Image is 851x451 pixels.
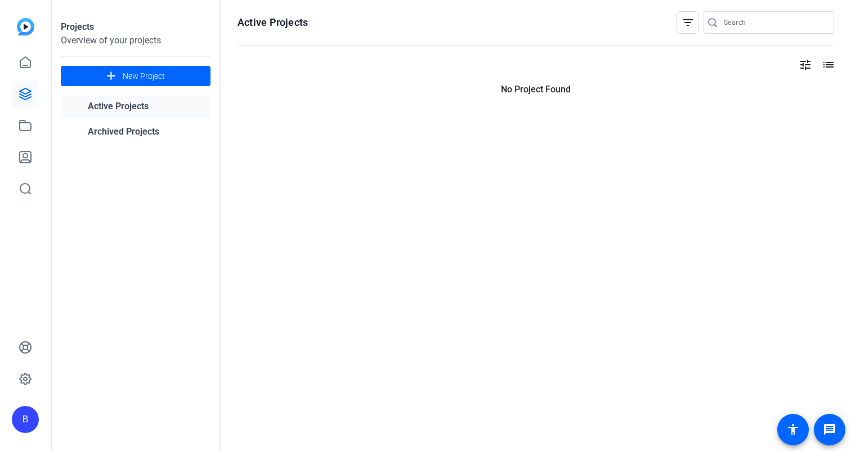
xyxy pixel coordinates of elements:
[123,70,165,82] span: New Project
[17,18,34,35] img: blue-gradient.svg
[61,120,210,144] a: Archived Projects
[61,34,210,47] div: Overview of your projects
[61,20,210,34] div: Projects
[12,406,39,433] div: B
[681,16,695,29] mat-icon: filter_list
[61,95,210,118] a: Active Projects
[104,69,118,83] mat-icon: add
[724,16,825,29] input: Search
[238,16,308,29] h1: Active Projects
[823,423,836,436] mat-icon: message
[786,423,800,436] mat-icon: accessibility
[238,83,834,96] p: No Project Found
[799,58,812,72] mat-icon: tune
[821,58,834,72] mat-icon: list
[61,66,210,86] button: New Project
